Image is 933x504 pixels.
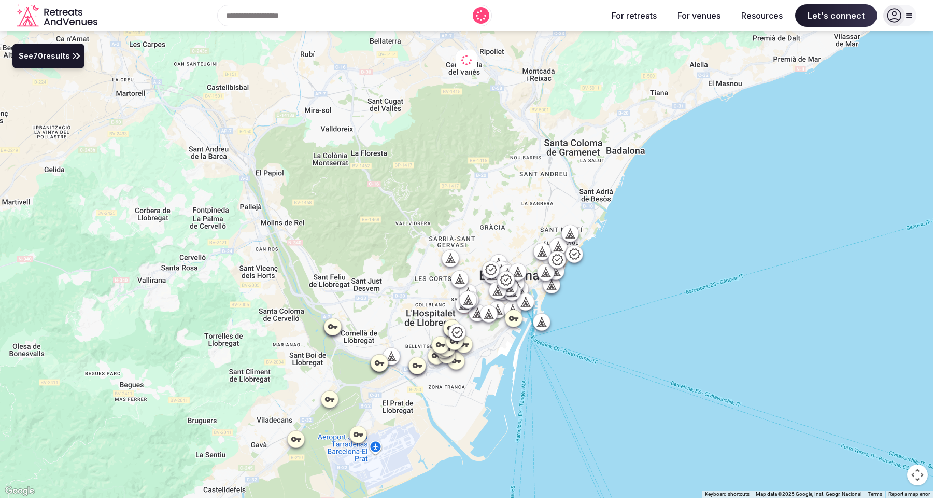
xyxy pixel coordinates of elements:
[795,4,877,27] span: Let's connect
[12,44,84,68] button: See70results
[868,491,882,497] a: Terms (opens in new tab)
[756,491,861,497] span: Map data ©2025 Google, Inst. Geogr. Nacional
[705,491,750,498] button: Keyboard shortcuts
[17,4,100,27] a: Visit the homepage
[669,4,729,27] button: For venues
[3,484,37,498] a: Open this area in Google Maps (opens a new window)
[603,4,665,27] button: For retreats
[17,4,100,27] svg: Retreats and Venues company logo
[733,4,791,27] button: Resources
[888,491,930,497] a: Report a map error
[907,465,928,485] button: Map camera controls
[3,484,37,498] img: Google
[19,51,70,62] span: See 70 results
